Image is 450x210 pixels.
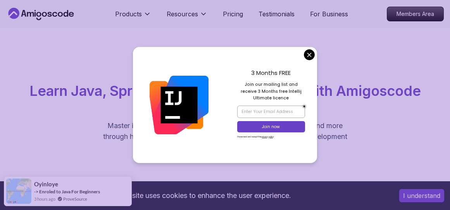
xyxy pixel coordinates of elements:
[387,7,443,21] p: Members Area
[34,181,58,187] span: Oyinloye
[39,189,100,194] a: Enroled to Java For Beginners
[115,9,151,25] button: Products
[115,9,142,19] p: Products
[63,196,87,202] a: ProveSource
[167,9,198,19] p: Resources
[95,120,355,153] p: Master in-demand skills like Java, Spring Boot, DevOps, React, and more through hands-on, expert-...
[310,9,348,19] a: For Business
[34,189,38,194] span: ->
[6,179,31,204] img: provesource social proof notification image
[167,9,207,25] button: Resources
[223,9,243,19] a: Pricing
[34,196,55,202] span: 3 hours ago
[399,189,444,202] button: Accept cookies
[387,7,444,21] a: Members Area
[259,9,295,19] a: Testimonials
[417,179,442,202] iframe: chat widget
[303,119,442,175] iframe: chat widget
[6,187,388,204] div: This website uses cookies to enhance the user experience.
[29,82,421,115] span: Learn Java, Spring Boot, DevOps & More with Amigoscode Premium Courses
